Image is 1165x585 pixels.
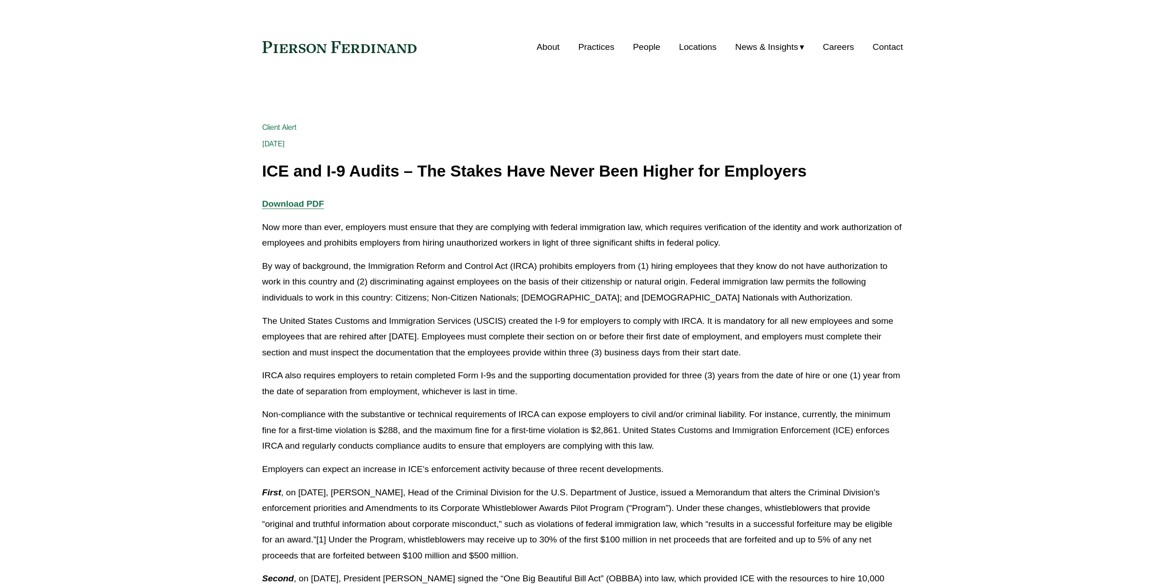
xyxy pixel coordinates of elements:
p: , on [DATE], [PERSON_NAME], Head of the Criminal Division for the U.S. Department of Justice, iss... [262,485,903,564]
p: Employers can expect an increase in ICE’s enforcement activity because of three recent developments. [262,462,903,478]
p: The United States Customs and Immigration Services (USCIS) created the I-9 for employers to compl... [262,313,903,361]
p: By way of background, the Immigration Reform and Control Act (IRCA) prohibits employers from (1) ... [262,258,903,306]
a: Contact [872,38,903,56]
a: Download PDF [262,199,324,209]
em: Second [262,574,294,583]
a: Client Alert [262,123,297,132]
p: Non-compliance with the substantive or technical requirements of IRCA can expose employers to civ... [262,407,903,454]
p: IRCA also requires employers to retain completed Form I-9s and the supporting documentation provi... [262,368,903,399]
a: About [536,38,559,56]
em: First [262,488,282,497]
a: People [633,38,661,56]
a: Careers [823,38,854,56]
a: Locations [679,38,716,56]
h1: ICE and I-9 Audits – The Stakes Have Never Been Higher for Employers [262,162,903,180]
p: Now more than ever, employers must ensure that they are complying with federal immigration law, w... [262,220,903,251]
a: folder dropdown [735,38,804,56]
a: Practices [578,38,614,56]
span: [DATE] [262,140,285,148]
span: News & Insights [735,39,798,55]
